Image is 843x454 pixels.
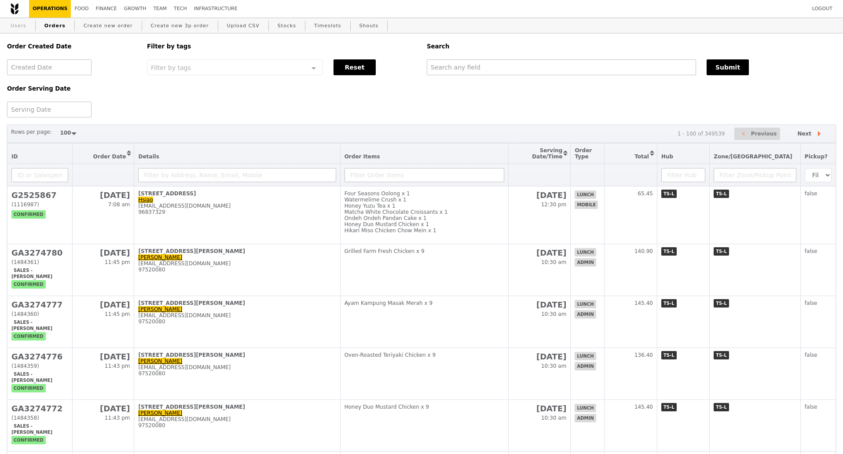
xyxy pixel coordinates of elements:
h2: [DATE] [77,248,130,257]
input: Filter by Address, Name, Email, Mobile [138,168,336,182]
div: [STREET_ADDRESS][PERSON_NAME] [138,300,336,306]
a: Shouts [356,18,382,34]
span: ID [11,154,18,160]
div: [STREET_ADDRESS][PERSON_NAME] [138,352,336,358]
span: TS-L [661,247,677,256]
h2: [DATE] [77,300,130,309]
h5: Order Created Date [7,43,136,50]
a: [PERSON_NAME] [138,306,182,312]
h2: GA3274776 [11,352,68,361]
input: Filter Order Items [345,168,504,182]
span: Filter by tags [151,63,191,71]
a: Users [7,18,30,34]
h2: [DATE] [513,352,567,361]
span: Previous [751,128,777,139]
h2: [DATE] [513,248,567,257]
span: 10:30 am [541,363,566,369]
span: 11:43 pm [105,415,130,421]
span: 10:30 am [541,259,566,265]
h2: [DATE] [77,352,130,361]
span: 11:45 pm [105,311,130,317]
span: Sales - [PERSON_NAME] [11,318,55,333]
span: admin [575,258,596,267]
a: [PERSON_NAME] [138,410,182,416]
span: TS-L [661,351,677,359]
span: TS-L [661,299,677,308]
a: Create new 3p order [147,18,213,34]
h2: [DATE] [77,190,130,200]
label: Rows per page: [11,128,52,136]
button: Reset [334,59,376,75]
span: admin [575,362,596,370]
span: Details [138,154,159,160]
input: Filter Hub [661,168,705,182]
input: Created Date [7,59,92,75]
a: Orders [41,18,69,34]
span: Order Items [345,154,380,160]
span: admin [575,310,596,319]
span: TS-L [714,403,729,411]
span: confirmed [11,332,46,340]
div: [STREET_ADDRESS] [138,190,336,197]
h2: [DATE] [77,404,130,413]
div: (1484358) [11,415,68,421]
div: 96837329 [138,209,336,215]
h2: G2525867 [11,190,68,200]
span: TS-L [661,403,677,411]
div: Ondeh Ondeh Pandan Cake x 1 [345,215,504,221]
div: Honey Yuzu Tea x 1 [345,203,504,209]
div: 97520080 [138,319,336,325]
div: Honey Duo Mustard Chicken x 1 [345,221,504,227]
button: Next [790,128,832,140]
div: (1484360) [11,311,68,317]
span: false [805,352,817,358]
span: TS-L [714,247,729,256]
div: [EMAIL_ADDRESS][DOMAIN_NAME] [138,416,336,422]
h2: GA3274777 [11,300,68,309]
span: 145.40 [634,300,653,306]
span: TS-L [714,351,729,359]
a: Hsiao [138,197,153,203]
button: Previous [734,128,780,140]
div: [STREET_ADDRESS][PERSON_NAME] [138,248,336,254]
div: [EMAIL_ADDRESS][DOMAIN_NAME] [138,312,336,319]
span: Zone/[GEOGRAPHIC_DATA] [714,154,792,160]
span: mobile [575,201,598,209]
span: Sales - [PERSON_NAME] [11,422,55,436]
span: 11:43 pm [105,363,130,369]
input: Search any field [427,59,696,75]
div: Four Seasons Oolong x 1 [345,190,504,197]
span: false [805,404,817,410]
input: Serving Date [7,102,92,117]
span: confirmed [11,210,46,219]
span: 136.40 [634,352,653,358]
span: admin [575,414,596,422]
span: 140.90 [634,248,653,254]
div: [EMAIL_ADDRESS][DOMAIN_NAME] [138,260,336,267]
div: (1484359) [11,363,68,369]
span: 145.40 [634,404,653,410]
div: 97520080 [138,267,336,273]
span: lunch [575,300,596,308]
a: Timeslots [311,18,345,34]
h2: [DATE] [513,190,567,200]
span: 7:08 am [108,201,130,208]
div: Oven‑Roasted Teriyaki Chicken x 9 [345,352,504,358]
span: confirmed [11,384,46,392]
input: Filter Zone/Pickup Point [714,168,796,182]
div: Hikari Miso Chicken Chow Mein x 1 [345,227,504,234]
span: 12:30 pm [541,201,567,208]
div: 97520080 [138,370,336,377]
span: TS-L [714,190,729,198]
input: ID or Salesperson name [11,168,68,182]
span: 10:30 am [541,415,566,421]
span: Hub [661,154,673,160]
div: Grilled Farm Fresh Chicken x 9 [345,248,504,254]
div: (1116987) [11,201,68,208]
h5: Filter by tags [147,43,416,50]
span: 65.45 [638,190,653,197]
span: TS-L [661,190,677,198]
span: lunch [575,404,596,412]
span: false [805,248,817,254]
span: 10:30 am [541,311,566,317]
